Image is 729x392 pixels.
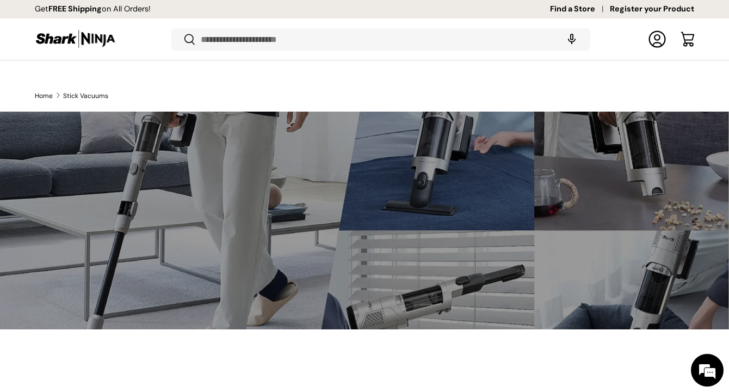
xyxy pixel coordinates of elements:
speech-search-button: Search by voice [554,27,589,51]
a: Find a Store [550,3,610,15]
strong: FREE Shipping [48,4,102,14]
a: Register your Product [610,3,694,15]
a: Home [35,93,53,99]
p: Get on All Orders! [35,3,151,15]
img: Shark Ninja Philippines [35,28,116,50]
nav: Breadcrumbs [35,91,694,101]
a: Stick Vacuums [63,93,108,99]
